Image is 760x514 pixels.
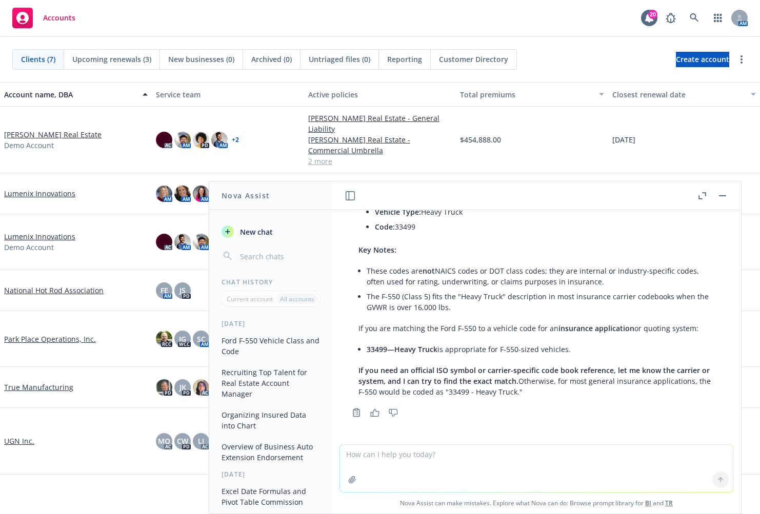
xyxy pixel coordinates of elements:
[156,132,172,148] img: photo
[358,245,396,255] span: Key Notes:
[308,134,452,156] a: [PERSON_NAME] Real Estate - Commercial Umbrella
[308,113,452,134] a: [PERSON_NAME] Real Estate - General Liability
[193,234,209,250] img: photo
[161,285,168,296] span: FE
[174,186,191,202] img: photo
[608,82,760,107] button: Closest renewal date
[439,54,508,65] span: Customer Directory
[193,379,209,396] img: photo
[238,227,273,237] span: New chat
[280,295,314,303] p: All accounts
[4,334,96,344] a: Park Place Operations, Inc.
[645,499,651,507] a: BI
[4,188,75,199] a: Lumenix Innovations
[358,365,710,386] span: If you need an official ISO symbol or carrier-specific code book reference, let me know the carri...
[179,334,186,344] span: JG
[43,14,75,22] span: Accounts
[460,89,592,100] div: Total premiums
[217,364,324,402] button: Recruiting Top Talent for Real Estate Account Manager
[735,53,748,66] a: more
[4,382,73,393] a: True Manufacturing
[375,204,714,219] li: Heavy Truck
[222,190,270,201] h1: Nova Assist
[676,50,729,69] span: Create account
[309,54,370,65] span: Untriaged files (0)
[612,134,635,145] span: [DATE]
[352,408,361,417] svg: Copy to clipboard
[367,344,437,354] span: 33499—Heavy Truck
[375,207,421,217] span: Vehicle Type:
[156,379,172,396] img: photo
[375,219,714,234] li: 33499
[684,8,705,28] a: Search
[661,8,681,28] a: Report a Bug
[217,438,324,466] button: Overview of Business Auto Extension Endorsement
[217,222,324,241] button: New chat
[158,436,170,446] span: MQ
[375,222,395,232] span: Code:
[174,132,191,148] img: photo
[217,406,324,434] button: Organizing Insured Data into Chart
[387,54,422,65] span: Reporting
[197,334,206,344] span: SC
[217,332,324,360] button: Ford F-550 Vehicle Class and Code
[308,156,452,167] a: 2 more
[232,137,239,143] a: + 2
[367,342,714,357] li: is appropriate for F-550-sized vehicles.
[4,129,102,140] a: [PERSON_NAME] Real Estate
[152,82,304,107] button: Service team
[4,242,54,253] span: Demo Account
[456,82,608,107] button: Total premiums
[612,89,745,100] div: Closest renewal date
[211,132,228,148] img: photo
[708,8,728,28] a: Switch app
[217,483,324,510] button: Excel Date Formulas and Pivot Table Commission
[198,436,204,446] span: LI
[367,263,714,289] li: These codes are NAICS codes or DOT class codes; they are internal or industry-specific codes, oft...
[648,10,657,19] div: 20
[4,436,34,446] a: UGN Inc.
[156,234,172,250] img: photo
[177,436,188,446] span: CW
[367,289,714,315] li: The F-550 (Class 5) fits the "Heavy Truck" description in most insurance carrier codebooks when t...
[238,249,319,263] input: Search chats
[385,405,402,420] button: Thumbs down
[209,470,332,479] div: [DATE]
[4,140,54,151] span: Demo Account
[4,89,136,100] div: Account name, DBA
[558,323,634,333] span: insurance application
[460,134,501,145] span: $454,888.00
[193,186,209,202] img: photo
[156,186,172,202] img: photo
[676,52,729,67] a: Create account
[72,54,151,65] span: Upcoming renewals (3)
[304,82,456,107] button: Active policies
[156,331,172,347] img: photo
[168,54,234,65] span: New businesses (0)
[21,54,55,65] span: Clients (7)
[4,231,75,242] a: Lumenix Innovations
[8,4,79,32] a: Accounts
[665,499,673,507] a: TR
[423,266,435,276] span: not
[174,234,191,250] img: photo
[156,89,299,100] div: Service team
[209,278,332,286] div: Chat History
[179,382,186,393] span: JK
[336,492,737,513] span: Nova Assist can make mistakes. Explore what Nova can do: Browse prompt library for and
[308,89,452,100] div: Active policies
[358,365,714,397] p: Otherwise, for most general insurance applications, the F-550 would be coded as "33499 - Heavy Tr...
[193,132,209,148] img: photo
[227,295,273,303] p: Current account
[251,54,292,65] span: Archived (0)
[209,319,332,328] div: [DATE]
[367,192,714,236] li: For a , the code "33499 - Heavy Truck" is typically used to denote:
[358,323,714,334] p: If you are matching the Ford F-550 to a vehicle code for an or quoting system:
[179,285,186,296] span: JS
[4,285,104,296] a: National Hot Rod Association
